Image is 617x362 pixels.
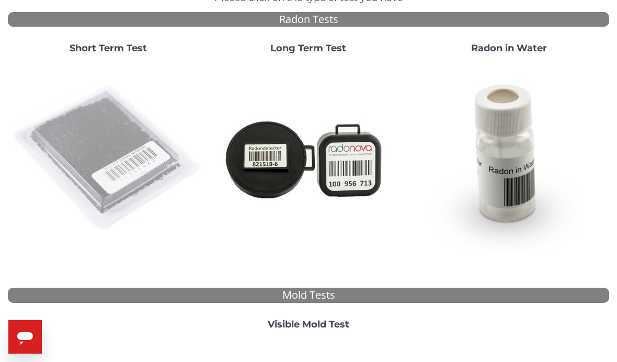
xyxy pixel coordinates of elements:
[8,288,609,303] div: Mold Tests
[471,42,547,54] strong: Radon in Water
[270,42,346,54] strong: Long Term Test
[413,62,605,254] img: RadoninWater.jpg
[70,42,147,54] strong: Short Term Test
[8,320,42,354] iframe: Button to launch messaging window, conversation in progress
[268,319,349,330] strong: Visible Mold Test
[8,12,609,27] div: Radon Tests
[212,62,404,254] img: Radtrak2vsRadtrak3.jpg
[12,62,204,254] img: ShortTerm.jpg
